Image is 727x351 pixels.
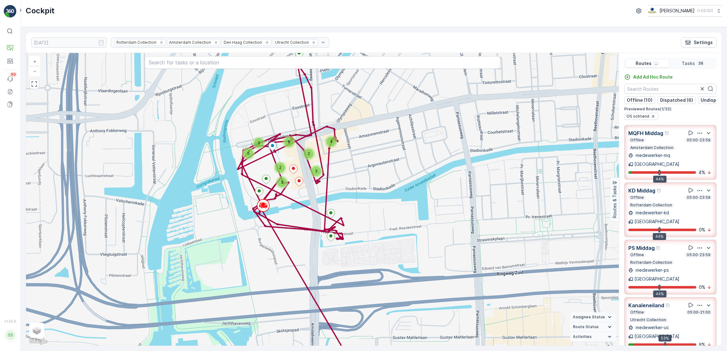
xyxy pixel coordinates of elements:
[33,68,36,74] span: −
[634,276,679,282] p: [GEOGRAPHIC_DATA]
[627,97,652,103] p: Offline (10)
[570,322,616,332] summary: Route Status
[630,138,645,143] p: Offline
[656,245,661,250] div: Help Tooltip Icon
[4,5,16,18] img: logo
[648,7,657,14] img: basis-logo_rgb2x.png
[28,337,49,346] img: Google
[686,252,711,257] p: 05:00-23:59
[654,61,658,66] p: ...
[630,260,673,265] p: Rotterdam Collection
[5,330,16,340] div: SS
[634,218,679,225] p: [GEOGRAPHIC_DATA]
[665,303,671,308] div: Help Tooltip Icon
[573,315,605,320] span: Assignee Status
[624,84,717,94] input: Search Routes
[628,302,664,309] p: Kanaleneiland
[630,252,645,257] p: Offline
[634,267,669,273] p: medewerker-ps
[686,195,711,200] p: 05:00-23:59
[659,8,695,14] p: [PERSON_NAME]
[628,244,655,252] p: PS Middag
[570,312,616,322] summary: Assignee Status
[686,138,711,143] p: 05:00-23:59
[276,176,288,189] div: 3
[310,165,323,178] div: 3
[624,107,717,112] p: Previewed Routes ( 1 / 32 )
[33,59,36,64] span: +
[570,332,616,342] summary: Activities
[636,60,652,67] p: Routes
[302,147,315,160] div: 2
[626,114,649,119] span: OS ochtend
[698,61,704,66] p: 38
[698,169,705,176] p: 4 %
[258,140,260,145] span: 3
[653,233,666,240] div: 44%
[630,203,673,208] p: Rotterdam Collection
[634,152,670,159] p: medewerker-mq
[4,324,16,346] button: SS
[325,135,337,148] div: 4
[30,66,39,76] a: Zoom Out
[315,169,318,173] span: 3
[274,161,286,174] div: 2
[681,37,717,48] button: Settings
[283,136,295,148] div: 8
[682,60,695,67] p: Tasks
[252,137,265,149] div: 3
[247,151,250,156] span: 5
[648,5,722,16] button: [PERSON_NAME](+02:00)
[630,195,645,200] p: Offline
[653,290,666,297] div: 44%
[653,176,666,183] div: 44%
[11,72,16,77] p: 99
[665,131,670,136] div: Help Tooltip Icon
[699,227,705,233] p: 0 %
[31,37,107,48] input: dd/mm/yyyy
[4,319,16,323] span: v 1.52.0
[242,147,255,160] div: 5
[634,210,669,216] p: medewerker-kd
[630,317,667,322] p: Utrecht Collection
[279,165,281,170] span: 2
[633,74,673,80] p: Add Ad Hoc Route
[308,151,310,156] span: 2
[687,310,711,315] p: 05:00-21:00
[628,187,655,194] p: KD Middag
[612,185,618,218] p: Routes & Tasks
[634,324,669,331] p: medewerker-uc
[28,337,49,346] a: Open this area in Google Maps (opens a new window)
[660,97,693,103] p: Dispatched (6)
[697,8,713,13] p: ( +02:00 )
[288,140,290,144] span: 8
[30,57,39,66] a: Zoom In
[26,6,55,16] p: Cockpit
[573,334,592,339] span: Activities
[30,323,44,337] a: Layers
[657,188,662,193] div: Help Tooltip Icon
[624,74,673,80] a: Add Ad Hoc Route
[628,129,663,137] p: MQFH Middag
[699,284,705,290] p: 0 %
[330,139,332,144] span: 4
[4,73,16,85] a: 99
[634,333,679,340] p: [GEOGRAPHIC_DATA]
[658,335,671,342] div: 53%
[634,161,679,167] p: [GEOGRAPHIC_DATA]
[630,310,645,315] p: Offline
[573,324,599,329] span: Route Status
[694,39,713,46] p: Settings
[630,145,674,150] p: Amsterdam Collection
[145,56,500,69] input: Search for tasks or a location
[281,180,283,185] span: 3
[658,96,696,104] button: Dispatched (6)
[699,341,705,348] p: 8 %
[624,96,655,104] button: Offline (10)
